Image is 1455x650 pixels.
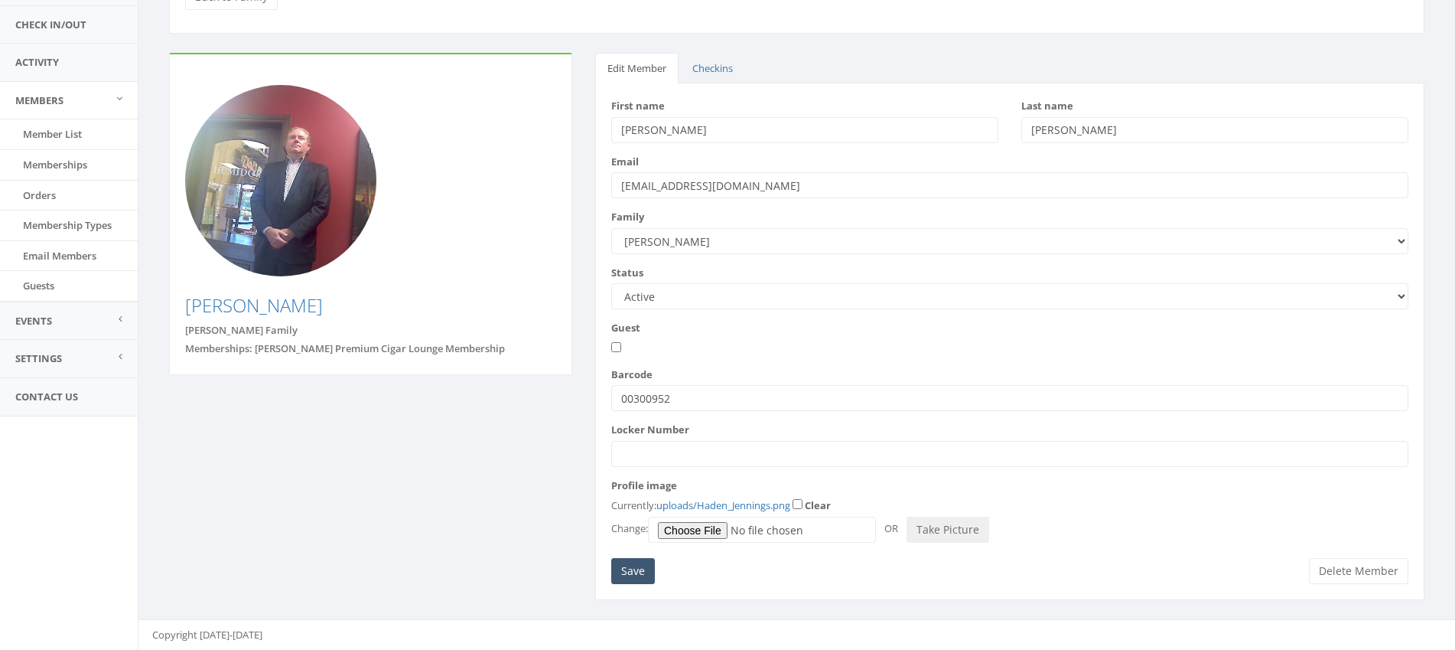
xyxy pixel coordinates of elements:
label: Profile image [611,479,677,493]
span: Email Members [23,249,96,263]
label: First name [611,99,665,113]
div: Memberships: [PERSON_NAME] Premium Cigar Lounge Membership [185,341,556,356]
button: Take Picture [907,517,989,543]
a: Edit Member [595,53,679,84]
a: uploads/Haden_Jennings.png [656,498,790,512]
label: Clear [805,498,831,513]
input: Save [611,558,655,584]
a: [PERSON_NAME] [185,292,323,318]
img: Photo [185,85,376,276]
label: Status [611,266,643,280]
label: Email [611,155,639,169]
span: Events [15,314,52,328]
a: Checkins [680,53,745,84]
div: Currently: Change: [611,496,1408,543]
label: Barcode [611,367,653,382]
span: Members [15,93,63,107]
div: [PERSON_NAME] Family [185,323,556,338]
label: Locker Number [611,423,689,437]
footer: Copyright [DATE]-[DATE] [138,619,1455,650]
span: Settings [15,351,62,365]
label: Family [611,210,644,224]
span: Contact Us [15,390,78,403]
label: Last name [1021,99,1073,113]
span: OR [878,521,904,535]
button: Delete Member [1309,558,1408,584]
label: Guest [611,321,640,335]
